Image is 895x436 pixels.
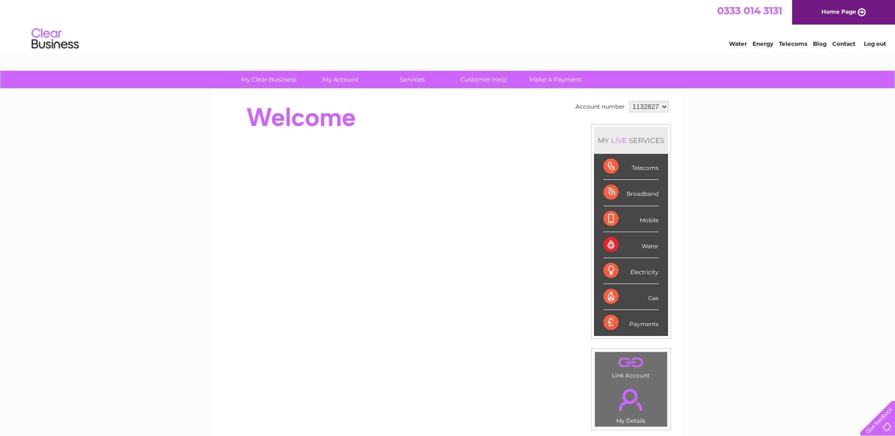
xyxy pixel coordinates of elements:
[832,40,855,47] a: Contact
[31,25,79,53] img: logo.png
[717,5,782,17] a: 0333 014 3131
[597,383,665,416] a: .
[517,71,594,88] a: Make A Payment
[603,284,659,310] div: Gas
[373,71,451,88] a: Services
[813,40,827,47] a: Blog
[603,232,659,258] div: Water
[729,40,747,47] a: Water
[603,310,659,335] div: Payments
[301,71,379,88] a: My Account
[779,40,807,47] a: Telecoms
[230,71,308,88] a: My Clear Business
[573,99,627,115] td: Account number
[609,136,629,145] div: LIVE
[603,154,659,180] div: Telecoms
[864,40,886,47] a: Log out
[597,354,665,371] a: .
[603,258,659,284] div: Electricity
[594,127,668,154] div: MY SERVICES
[603,206,659,232] div: Mobile
[225,5,671,46] div: Clear Business is a trading name of Verastar Limited (registered in [GEOGRAPHIC_DATA] No. 3667643...
[445,71,523,88] a: Customer Help
[753,40,773,47] a: Energy
[603,180,659,206] div: Broadband
[594,381,668,427] td: My Details
[594,352,668,381] td: Link Account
